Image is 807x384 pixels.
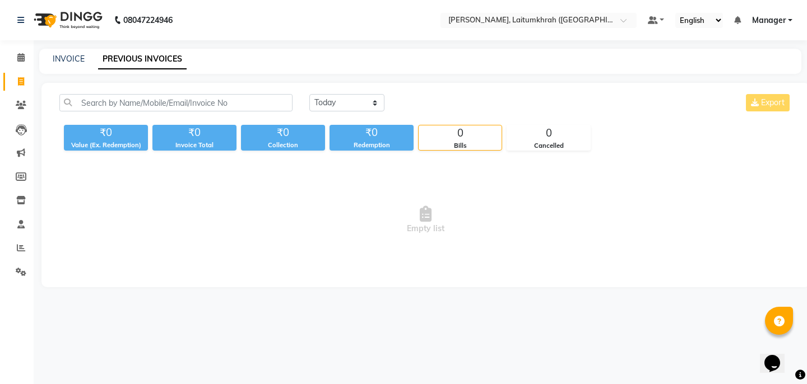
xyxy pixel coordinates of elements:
[760,339,796,373] iframe: chat widget
[330,125,414,141] div: ₹0
[241,141,325,150] div: Collection
[330,141,414,150] div: Redemption
[152,125,236,141] div: ₹0
[507,125,590,141] div: 0
[241,125,325,141] div: ₹0
[64,141,148,150] div: Value (Ex. Redemption)
[152,141,236,150] div: Invoice Total
[507,141,590,151] div: Cancelled
[752,15,786,26] span: Manager
[64,125,148,141] div: ₹0
[53,54,85,64] a: INVOICE
[419,125,502,141] div: 0
[419,141,502,151] div: Bills
[123,4,173,36] b: 08047224946
[98,49,187,69] a: PREVIOUS INVOICES
[59,164,792,276] span: Empty list
[29,4,105,36] img: logo
[59,94,293,111] input: Search by Name/Mobile/Email/Invoice No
